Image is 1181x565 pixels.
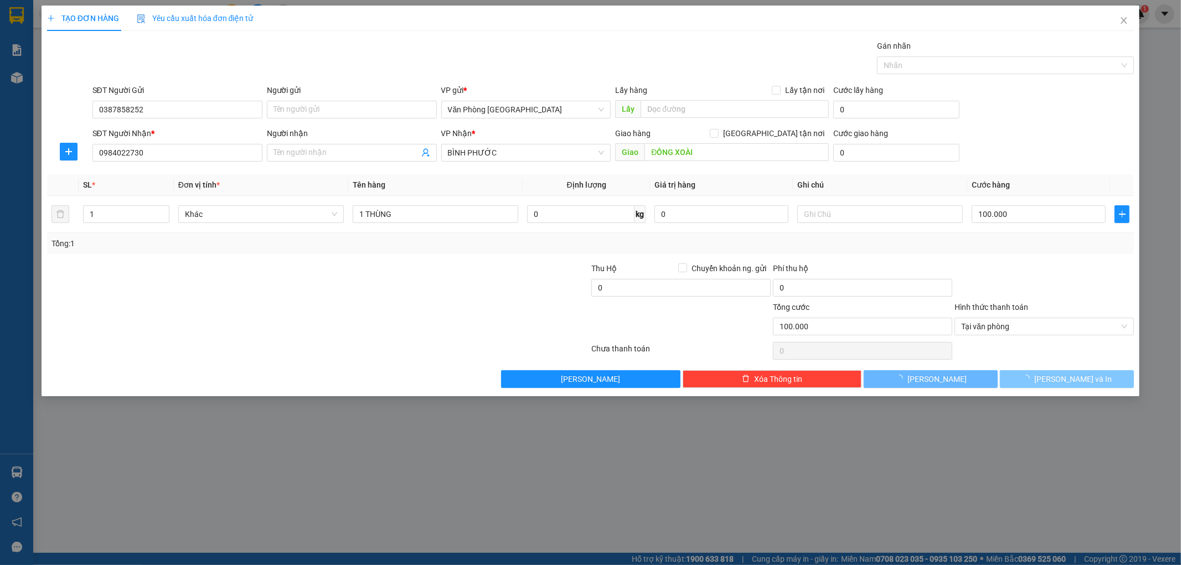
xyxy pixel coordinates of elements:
[137,14,146,23] img: icon
[60,147,77,156] span: plus
[441,84,611,96] div: VP gửi
[793,174,967,196] th: Ghi chú
[797,205,963,223] input: Ghi Chú
[781,84,829,96] span: Lấy tận nơi
[441,129,472,138] span: VP Nhận
[773,303,809,312] span: Tổng cước
[864,370,998,388] button: [PERSON_NAME]
[895,375,907,382] span: loading
[961,318,1127,335] span: Tại văn phòng
[615,129,651,138] span: Giao hàng
[654,205,788,223] input: 0
[448,101,605,118] span: Văn Phòng Đà Nẵng
[501,370,680,388] button: [PERSON_NAME]
[448,144,605,161] span: BÌNH PHƯỚC
[972,180,1010,189] span: Cước hàng
[83,180,92,189] span: SL
[92,127,262,139] div: SĐT Người Nhận
[1115,210,1129,219] span: plus
[833,101,960,118] input: Cước lấy hàng
[833,86,883,95] label: Cước lấy hàng
[47,14,55,22] span: plus
[267,127,437,139] div: Người nhận
[51,205,69,223] button: delete
[877,42,911,50] label: Gán nhãn
[754,373,802,385] span: Xóa Thông tin
[687,262,771,274] span: Chuyển khoản ng. gửi
[615,100,641,118] span: Lấy
[561,373,620,385] span: [PERSON_NAME]
[1000,370,1134,388] button: [PERSON_NAME] và In
[773,262,952,279] div: Phí thu hộ
[654,180,695,189] span: Giá trị hàng
[644,143,829,161] input: Dọc đường
[591,264,617,273] span: Thu Hộ
[185,206,337,222] span: Khác
[60,143,78,160] button: plus
[567,180,606,189] span: Định lượng
[833,144,960,162] input: Cước giao hàng
[353,180,385,189] span: Tên hàng
[719,127,829,139] span: [GEOGRAPHIC_DATA] tận nơi
[615,86,647,95] span: Lấy hàng
[635,205,646,223] span: kg
[683,370,862,388] button: deleteXóa Thông tin
[267,84,437,96] div: Người gửi
[833,129,888,138] label: Cước giao hàng
[955,303,1028,312] label: Hình thức thanh toán
[591,343,772,362] div: Chưa thanh toán
[178,180,220,189] span: Đơn vị tính
[137,14,254,23] span: Yêu cầu xuất hóa đơn điện tử
[1034,373,1112,385] span: [PERSON_NAME] và In
[742,375,750,383] span: delete
[1120,16,1128,25] span: close
[1022,375,1034,382] span: loading
[92,84,262,96] div: SĐT Người Gửi
[421,148,430,157] span: user-add
[51,237,456,250] div: Tổng: 1
[1115,205,1130,223] button: plus
[615,143,644,161] span: Giao
[353,205,518,223] input: VD: Bàn, Ghế
[1108,6,1139,37] button: Close
[47,14,119,23] span: TẠO ĐƠN HÀNG
[641,100,829,118] input: Dọc đường
[907,373,967,385] span: [PERSON_NAME]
